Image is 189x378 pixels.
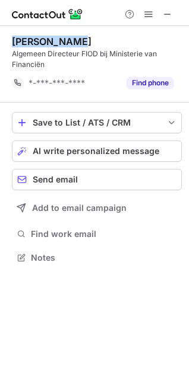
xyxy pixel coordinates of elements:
button: Send email [12,169,182,190]
div: [PERSON_NAME] [12,36,92,47]
button: Find work email [12,226,182,242]
button: AI write personalized message [12,140,182,162]
button: Add to email campaign [12,197,182,219]
span: Send email [33,175,78,184]
div: Save to List / ATS / CRM [33,118,161,127]
span: Add to email campaign [32,203,127,213]
span: AI write personalized message [33,146,159,156]
span: Find work email [31,229,177,239]
button: Reveal Button [127,77,174,89]
div: Algemeen Directeur FIOD bij Ministerie van Financiën [12,49,182,70]
img: ContactOut v5.3.10 [12,7,83,21]
button: save-profile-one-click [12,112,182,133]
span: Notes [31,252,177,263]
button: Notes [12,249,182,266]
